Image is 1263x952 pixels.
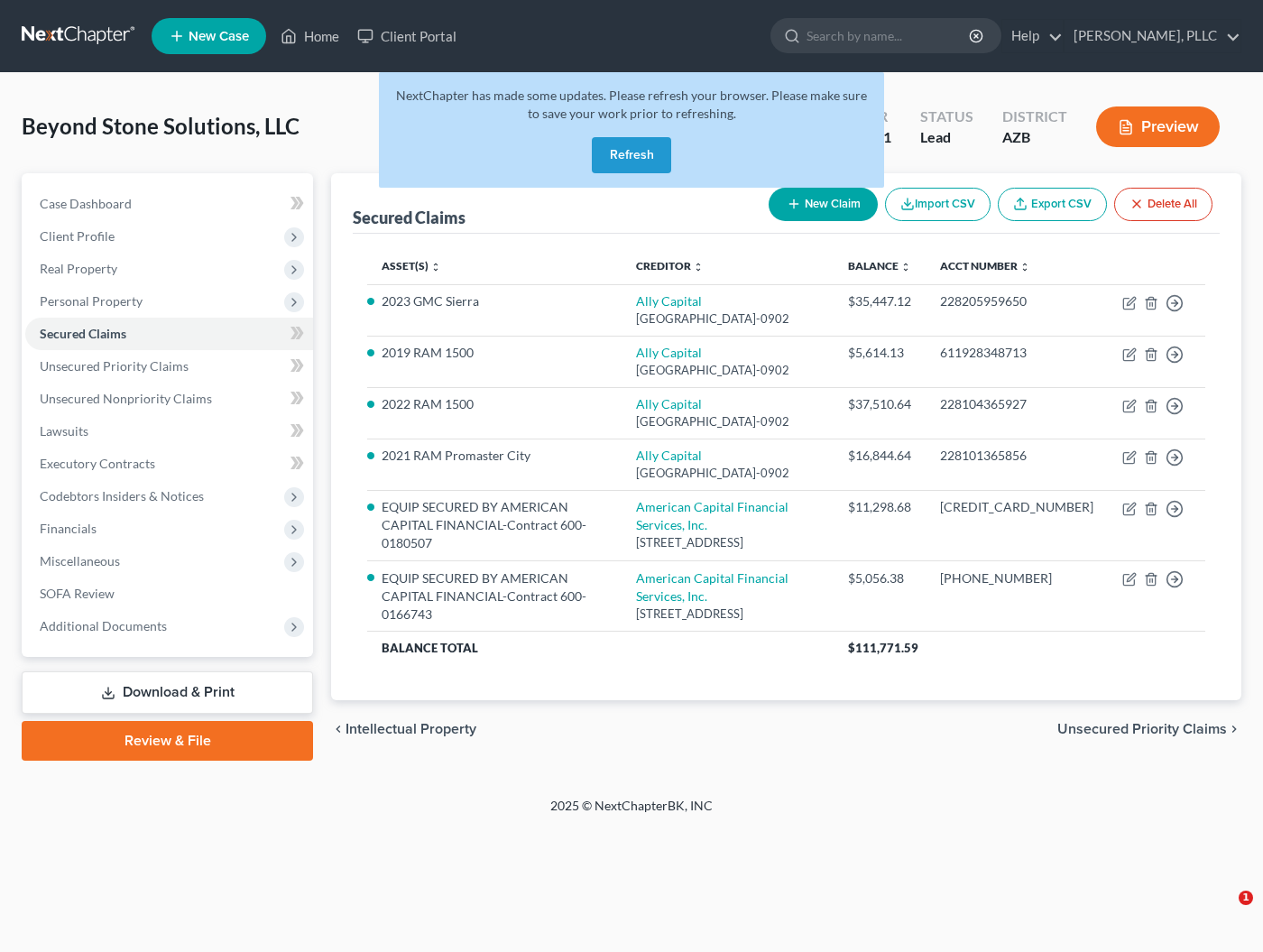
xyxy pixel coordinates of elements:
span: Unsecured Priority Claims [1057,722,1227,736]
a: Export CSV [998,188,1107,221]
li: 2021 RAM Promaster City [382,447,607,465]
a: Ally Capital [636,448,702,463]
span: $111,771.59 [848,641,918,655]
div: [GEOGRAPHIC_DATA]-0902 [636,465,819,482]
a: Executory Contracts [25,448,313,480]
a: Lawsuits [25,415,313,448]
li: 2023 GMC Sierra [382,292,607,310]
i: unfold_more [430,262,441,273]
div: Status [920,106,973,127]
div: 228101365856 [940,447,1093,465]
span: Miscellaneous [40,553,120,568]
a: Client Portal [348,20,466,52]
div: $5,056.38 [848,569,911,587]
span: Lawsuits [40,423,88,439]
li: EQUIP SECURED BY AMERICAN CAPITAL FINANCIAL-Contract 600-0166743 [382,569,607,624]
div: $16,844.64 [848,447,911,465]
a: Secured Claims [25,318,313,350]
button: Delete All [1114,188,1212,221]
div: [STREET_ADDRESS] [636,534,819,551]
a: Creditor unfold_more [636,259,704,273]
div: 228104365927 [940,395,1093,413]
span: Beyond Stone Solutions, LLC [22,113,300,139]
span: Executory Contracts [40,456,155,471]
div: $5,614.13 [848,344,911,362]
a: Case Dashboard [25,188,313,220]
span: Client Profile [40,228,115,244]
button: Preview [1096,106,1220,147]
button: Refresh [592,137,671,173]
a: Unsecured Priority Claims [25,350,313,383]
a: Ally Capital [636,293,702,309]
div: $11,298.68 [848,498,911,516]
div: $35,447.12 [848,292,911,310]
span: Intellectual Property [346,722,476,736]
span: Unsecured Nonpriority Claims [40,391,212,406]
a: American Capital Financial Services, Inc. [636,570,788,604]
li: EQUIP SECURED BY AMERICAN CAPITAL FINANCIAL-Contract 600-0180507 [382,498,607,552]
li: 2022 RAM 1500 [382,395,607,413]
div: $37,510.64 [848,395,911,413]
i: chevron_left [331,722,346,736]
div: [GEOGRAPHIC_DATA]-0902 [636,413,819,430]
a: Review & File [22,721,313,761]
button: Import CSV [885,188,991,221]
i: unfold_more [900,262,911,273]
div: [PHONE_NUMBER] [940,569,1093,587]
a: Balance unfold_more [848,259,911,273]
span: Case Dashboard [40,196,132,211]
button: chevron_left Intellectual Property [331,722,476,736]
span: Additional Documents [40,618,167,633]
div: 611928348713 [940,344,1093,362]
span: Personal Property [40,293,143,309]
span: Codebtors Insiders & Notices [40,488,204,504]
i: unfold_more [1019,262,1030,273]
a: Ally Capital [636,345,702,360]
button: Unsecured Priority Claims chevron_right [1057,722,1241,736]
div: [STREET_ADDRESS] [636,605,819,623]
a: Ally Capital [636,396,702,411]
div: 228205959650 [940,292,1093,310]
a: American Capital Financial Services, Inc. [636,499,788,532]
div: Secured Claims [353,207,466,228]
a: SOFA Review [25,578,313,610]
div: AZB [1002,127,1067,148]
span: New Case [189,30,249,43]
a: Asset(s) unfold_more [382,259,441,273]
div: [CREDIT_CARD_NUMBER] [940,498,1093,516]
li: 2019 RAM 1500 [382,344,607,362]
div: Lead [920,127,973,148]
div: 2025 © NextChapterBK, INC [117,797,1146,829]
span: 1 [1239,891,1253,905]
th: Balance Total [367,632,834,664]
a: [PERSON_NAME], PLLC [1065,20,1240,52]
button: New Claim [769,188,878,221]
a: Unsecured Nonpriority Claims [25,383,313,415]
a: Help [1002,20,1063,52]
div: District [1002,106,1067,127]
a: Home [272,20,348,52]
span: NextChapter has made some updates. Please refresh your browser. Please make sure to save your wor... [396,88,867,121]
iframe: Intercom live chat [1202,891,1245,934]
span: Secured Claims [40,326,126,341]
span: SOFA Review [40,586,115,601]
span: Unsecured Priority Claims [40,358,189,374]
span: Real Property [40,261,117,276]
i: chevron_right [1227,722,1241,736]
div: [GEOGRAPHIC_DATA]-0902 [636,362,819,379]
a: Download & Print [22,671,313,714]
a: Acct Number unfold_more [940,259,1030,273]
span: Financials [40,521,97,536]
i: unfold_more [693,262,704,273]
input: Search by name... [807,19,972,52]
div: [GEOGRAPHIC_DATA]-0902 [636,310,819,328]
